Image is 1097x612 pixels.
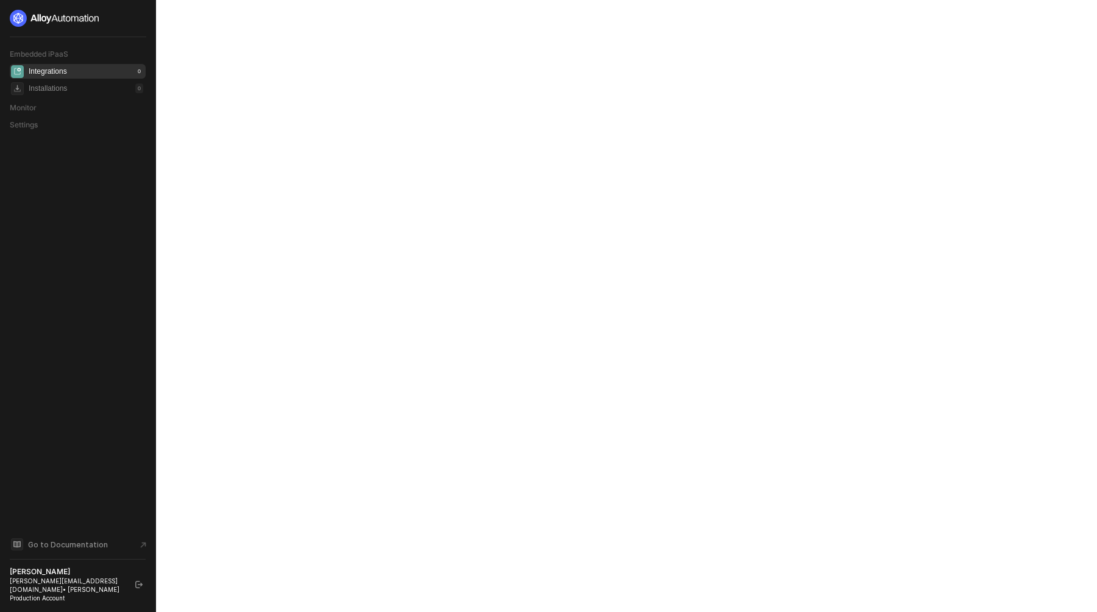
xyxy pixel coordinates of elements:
span: documentation [11,538,23,550]
span: Embedded iPaaS [10,49,68,59]
span: Go to Documentation [28,539,108,550]
img: logo [10,10,100,27]
span: installations [11,82,24,95]
div: 0 [135,66,143,76]
span: logout [135,581,143,588]
div: Integrations [29,66,67,77]
a: Knowledge Base [10,537,146,552]
div: Installations [29,84,67,94]
a: logo [10,10,146,27]
span: Settings [10,120,38,129]
div: [PERSON_NAME] [10,567,124,577]
span: Monitor [10,103,37,112]
span: integrations [11,65,24,78]
div: 0 [135,84,143,93]
span: document-arrow [137,539,149,551]
div: [PERSON_NAME][EMAIL_ADDRESS][DOMAIN_NAME] • [PERSON_NAME] Production Account [10,577,124,602]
